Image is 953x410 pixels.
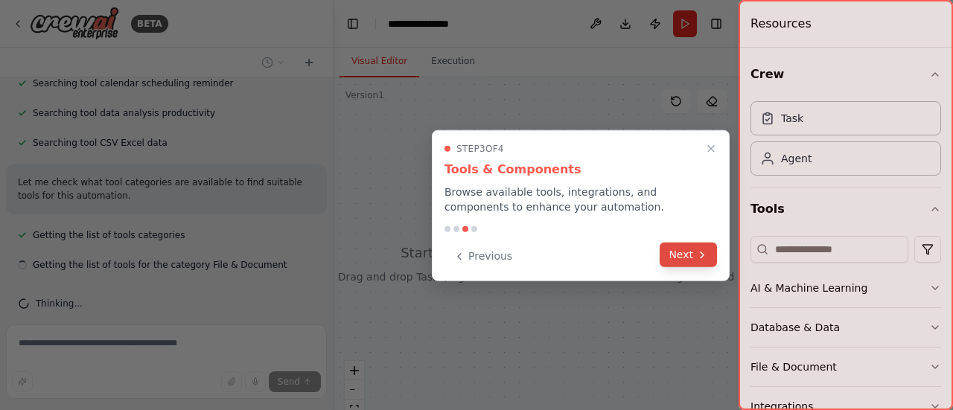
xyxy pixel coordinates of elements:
[660,243,717,267] button: Next
[444,161,717,179] h3: Tools & Components
[456,143,504,155] span: Step 3 of 4
[702,140,720,158] button: Close walkthrough
[444,244,521,269] button: Previous
[444,185,717,214] p: Browse available tools, integrations, and components to enhance your automation.
[342,13,363,34] button: Hide left sidebar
